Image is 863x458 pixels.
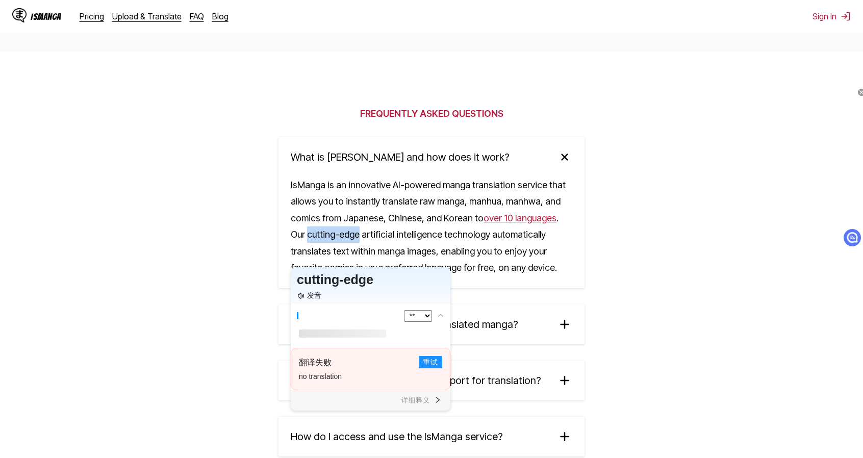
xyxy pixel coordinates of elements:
img: Sign out [841,11,851,21]
summary: How can I use IsManga to read translated manga? [278,304,585,344]
img: plus [554,146,575,168]
span: What is [PERSON_NAME] and how does it work? [291,151,510,163]
img: plus [557,429,572,444]
span: How do I access and use the IsManga service? [291,430,503,443]
img: plus [557,373,572,388]
img: plus [557,317,572,332]
a: Pricing [80,11,104,21]
a: over 10 languages [484,213,556,223]
a: IsManga LogoIsManga [12,8,80,24]
summary: What languages does IsManga support for translation? [278,361,585,400]
summary: How do I access and use the IsManga service? [278,417,585,456]
summary: What is [PERSON_NAME] and how does it work? [278,137,585,177]
div: IsManga [31,12,61,21]
div: IsManga is an innovative AI-powered manga translation service that allows you to instantly transl... [278,177,585,288]
img: IsManga Logo [12,8,27,22]
a: Blog [212,11,229,21]
h2: Frequently Asked Questions [360,108,503,119]
a: Upload & Translate [112,11,182,21]
a: FAQ [190,11,204,21]
button: Sign In [813,11,851,21]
